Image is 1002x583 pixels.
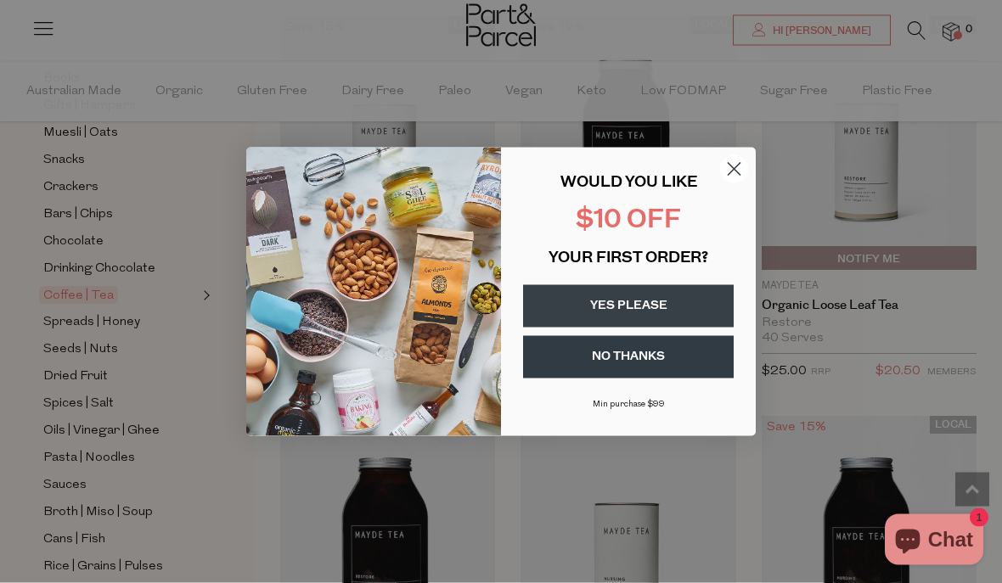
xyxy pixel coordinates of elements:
[719,154,749,184] button: Close dialog
[549,251,708,266] span: YOUR FIRST ORDER?
[560,176,697,191] span: WOULD YOU LIKE
[576,208,681,234] span: $10 OFF
[246,148,501,436] img: 43fba0fb-7538-40bc-babb-ffb1a4d097bc.jpeg
[593,400,665,409] span: Min purchase $99
[523,336,734,378] button: NO THANKS
[880,514,988,569] inbox-online-store-chat: Shopify online store chat
[523,285,734,328] button: YES PLEASE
